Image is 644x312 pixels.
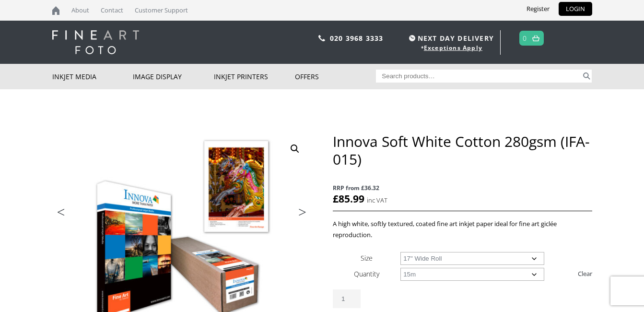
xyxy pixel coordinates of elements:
input: Product quantity [333,289,361,308]
img: time.svg [409,35,415,41]
a: Clear options [578,266,592,281]
bdi: 85.99 [333,192,364,205]
input: Search products… [376,70,581,83]
a: View full-screen image gallery [286,140,304,157]
label: Quantity [354,269,379,278]
span: RRP from £36.32 [333,182,592,193]
a: Inkjet Media [52,64,133,89]
p: A high white, softly textured, coated fine art inkjet paper ideal for fine art giclée reproduction. [333,218,592,240]
a: Exceptions Apply [424,44,482,52]
img: logo-white.svg [52,30,139,54]
img: basket.svg [532,35,539,41]
a: Offers [295,64,376,89]
a: Inkjet Printers [214,64,295,89]
label: Size [361,253,373,263]
span: NEXT DAY DELIVERY [407,33,494,44]
a: Register [519,2,557,16]
img: phone.svg [318,35,325,41]
a: Image Display [133,64,214,89]
span: £ [333,192,339,205]
h1: Innova Soft White Cotton 280gsm (IFA-015) [333,132,592,168]
a: 0 [523,31,527,45]
button: Search [581,70,592,83]
a: 020 3968 3333 [330,34,384,43]
a: LOGIN [559,2,592,16]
